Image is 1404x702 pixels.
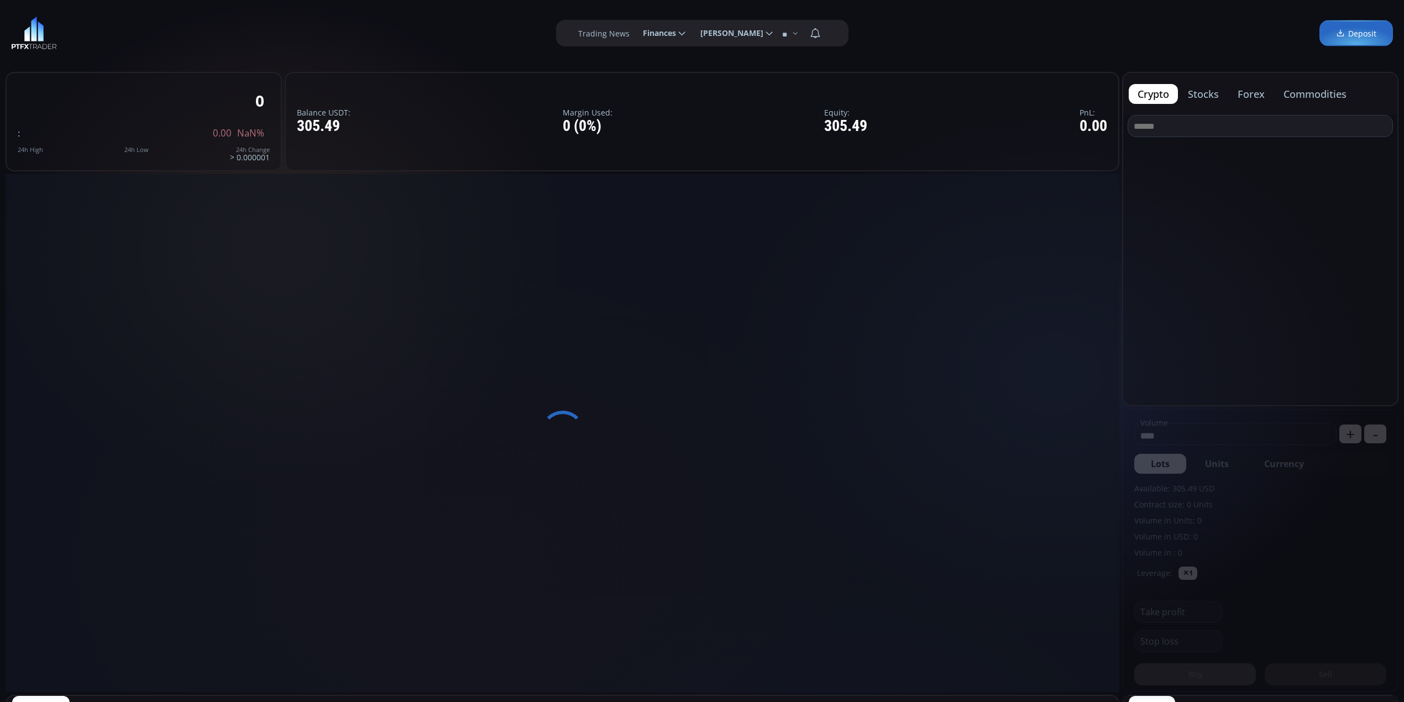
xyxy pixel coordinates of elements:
div: 0 [255,92,264,109]
span: Deposit [1336,28,1376,39]
button: forex [1229,84,1274,104]
span: 0.00 [213,128,232,138]
button: crypto [1129,84,1178,104]
label: Trading News [578,28,630,39]
span: [PERSON_NAME] [693,22,763,44]
label: PnL: [1080,108,1107,117]
span: Finances [635,22,676,44]
label: Margin Used: [563,108,612,117]
span: NaN% [237,128,264,138]
button: commodities [1275,84,1355,104]
img: LOGO [11,17,57,50]
div: 24h Change [230,146,270,153]
label: Balance USDT: [297,108,350,117]
div: 305.49 [824,118,867,135]
div: > 0.000001 [230,146,270,161]
div: 305.49 [297,118,350,135]
div: 0 (0%) [563,118,612,135]
label: Equity: [824,108,867,117]
span: : [18,127,20,139]
button: stocks [1179,84,1228,104]
div: 24h Low [124,146,149,153]
div: 0.00 [1080,118,1107,135]
div: 24h High [18,146,43,153]
a: Deposit [1319,20,1393,46]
